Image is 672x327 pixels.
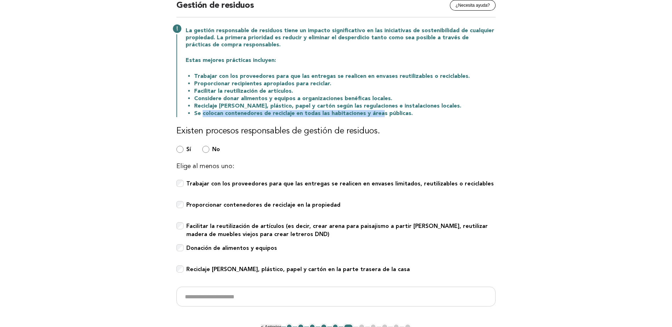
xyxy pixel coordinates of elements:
[186,266,410,272] b: Reciclaje [PERSON_NAME], plástico, papel y cartón en la parte trasera de la casa
[194,80,496,87] li: Proporcionar recipientes apropiados para reciclar.
[176,126,496,137] h3: Existen procesos responsables de gestión de residuos.
[194,73,496,80] li: Trabajar con los proveedores para que las entregas se realicen en envases reutilizables o recicla...
[194,110,496,117] li: Se colocan contenedores de reciclaje en todas las habitaciones y áreas públicas.
[194,95,496,102] li: Considere donar alimentos y equipos a organizaciones benéficas locales.
[186,146,191,153] b: Sí
[176,161,496,171] p: Elige al menos uno:
[194,87,496,95] li: Facilitar la reutilización de artículos.
[186,201,340,208] b: Proporcionar contenedores de reciclaje en la propiedad
[194,102,496,110] li: Reciclaje [PERSON_NAME], plástico, papel y cartón según las regulaciones e instalaciones locales.
[212,146,220,153] b: No
[186,27,496,48] p: La gestión responsable de residuos tiene un impacto significativo en las iniciativas de sostenibi...
[186,57,496,64] p: Estas mejores prácticas incluyen:
[186,223,488,237] b: Facilitar la reutilización de artículos (es decir, crear arena para paisajismo a partir [PERSON_N...
[186,180,494,187] b: Trabajar con los proveedores para que las entregas se realicen en envases limitados, reutilizable...
[186,245,277,251] b: Donación de alimentos y equipos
